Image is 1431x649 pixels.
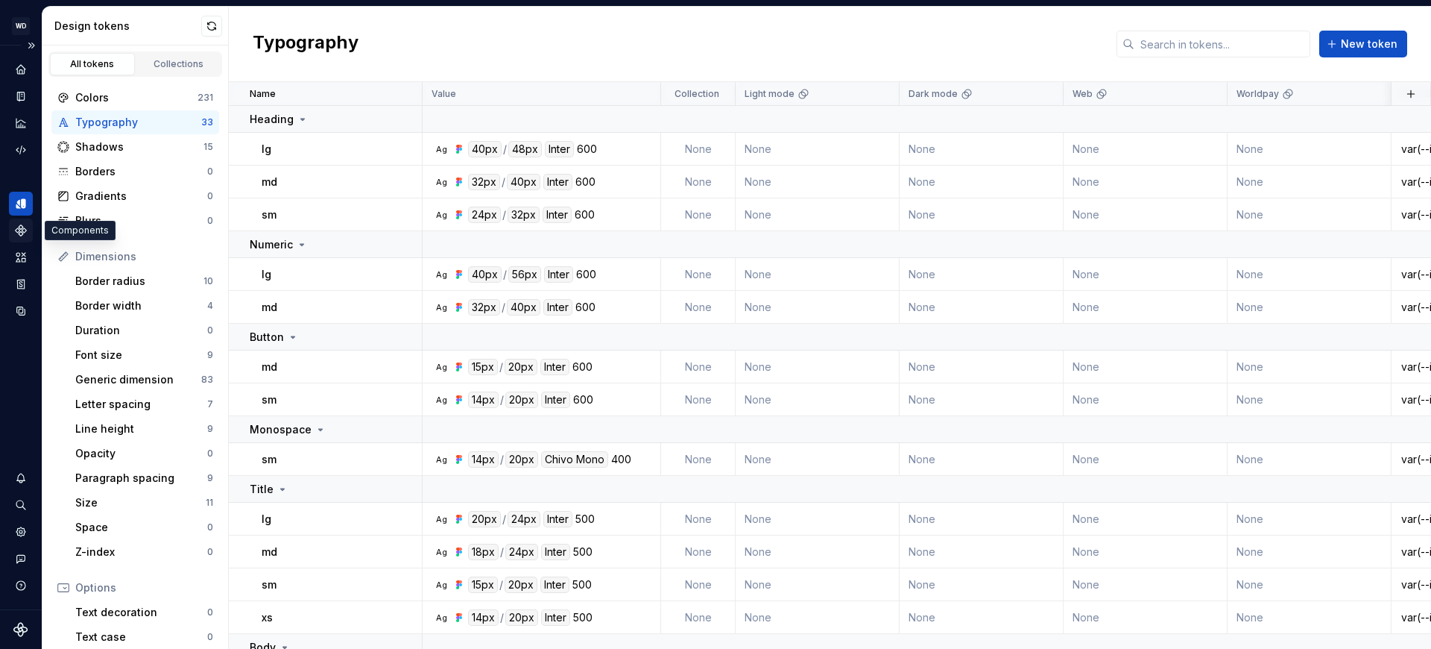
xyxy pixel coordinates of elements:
td: None [736,601,900,634]
td: None [736,443,900,476]
a: Size11 [69,491,219,515]
p: Dark mode [909,88,958,100]
td: None [736,258,900,291]
td: None [1064,443,1228,476]
div: Collections [142,58,216,70]
p: md [262,175,277,189]
svg: Supernova Logo [13,622,28,637]
div: Gradients [75,189,207,204]
a: Home [9,57,33,81]
div: 0 [207,546,213,558]
td: None [661,351,736,383]
a: Paragraph spacing9 [69,466,219,490]
div: 0 [207,448,213,460]
td: None [661,536,736,568]
div: 15px [468,359,498,375]
div: 20px [468,511,501,527]
td: None [900,503,1064,536]
a: Z-index0 [69,540,219,564]
div: 14px [468,609,499,626]
div: Colors [75,90,198,105]
td: None [1064,601,1228,634]
td: None [900,133,1064,166]
div: 15px [468,577,498,593]
div: 24px [505,544,538,560]
div: 600 [575,299,596,316]
div: Code automation [9,138,33,162]
a: Opacity0 [69,442,219,465]
div: Blurs [75,213,207,228]
a: Assets [9,245,33,269]
div: 0 [207,324,213,336]
div: Line height [75,421,207,436]
td: None [1228,258,1391,291]
td: None [900,536,1064,568]
p: Title [250,482,274,497]
div: 83 [201,374,213,386]
a: Space0 [69,515,219,539]
div: 20px [505,577,537,593]
div: All tokens [55,58,130,70]
p: lg [262,142,271,157]
button: Contact support [9,547,33,571]
td: None [900,351,1064,383]
div: Design tokens [54,19,201,34]
button: Expand sidebar [21,35,42,56]
p: Button [250,330,284,345]
div: Shadows [75,139,203,154]
a: Blurs0 [51,209,219,233]
div: Search ⌘K [9,493,33,517]
p: Collection [675,88,719,100]
td: None [1228,568,1391,601]
a: Letter spacing7 [69,392,219,416]
td: None [661,198,736,231]
div: Z-index [75,545,207,559]
td: None [1064,258,1228,291]
div: Inter [541,392,570,408]
p: sm [262,392,277,407]
a: Design tokens [9,192,33,216]
p: md [262,545,277,559]
div: 600 [575,174,596,190]
a: Line height9 [69,417,219,441]
td: None [661,258,736,291]
p: sm [262,207,277,222]
div: Inter [543,207,572,223]
div: 600 [575,207,595,223]
a: Analytics [9,111,33,135]
a: Duration0 [69,319,219,342]
div: Border width [75,298,207,313]
div: / [500,544,504,560]
p: sm [262,452,277,467]
td: None [1064,351,1228,383]
a: Text case0 [69,625,219,649]
div: / [499,577,503,593]
div: Documentation [9,84,33,108]
div: 231 [198,92,213,104]
div: WD [12,17,30,35]
div: / [499,359,503,375]
p: Monospace [250,422,312,437]
div: 9 [207,349,213,361]
p: Web [1073,88,1093,100]
div: 600 [576,266,596,283]
div: 20px [505,451,538,468]
div: Data sources [9,299,33,323]
div: Ag [435,209,447,221]
div: Inter [541,544,570,560]
div: / [502,299,505,316]
td: None [1228,443,1391,476]
td: None [1064,291,1228,324]
div: 9 [207,423,213,435]
div: 500 [572,577,592,593]
div: 20px [505,609,538,626]
button: WD [3,10,39,42]
td: None [736,166,900,198]
a: Storybook stories [9,272,33,296]
td: None [661,291,736,324]
div: Letter spacing [75,397,207,412]
td: None [1064,503,1228,536]
div: 40px [468,141,502,157]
